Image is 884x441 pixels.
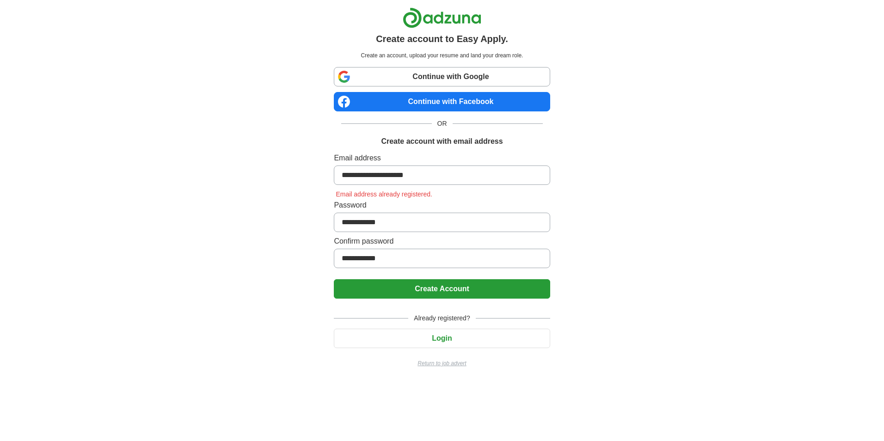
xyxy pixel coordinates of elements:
[334,236,550,247] label: Confirm password
[334,329,550,348] button: Login
[376,32,508,46] h1: Create account to Easy Apply.
[334,153,550,164] label: Email address
[334,190,434,198] span: Email address already registered.
[334,359,550,367] a: Return to job advert
[381,136,503,147] h1: Create account with email address
[334,67,550,86] a: Continue with Google
[408,313,475,323] span: Already registered?
[334,92,550,111] a: Continue with Facebook
[334,279,550,299] button: Create Account
[334,334,550,342] a: Login
[334,200,550,211] label: Password
[403,7,481,28] img: Adzuna logo
[432,119,453,129] span: OR
[336,51,548,60] p: Create an account, upload your resume and land your dream role.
